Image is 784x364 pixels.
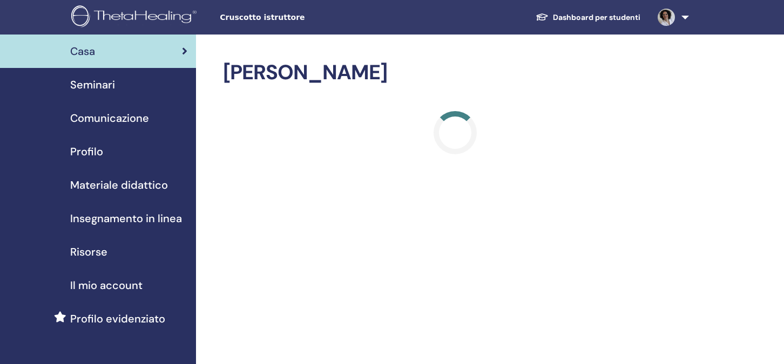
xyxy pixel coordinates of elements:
span: Risorse [70,244,107,260]
span: Profilo evidenziato [70,311,165,327]
span: Seminari [70,77,115,93]
span: Insegnamento in linea [70,210,182,226]
span: Casa [70,43,95,59]
h2: [PERSON_NAME] [223,60,687,85]
img: logo.png [71,5,200,30]
span: Cruscotto istruttore [220,12,382,23]
img: graduation-cap-white.svg [536,12,549,22]
img: default.jpg [658,9,675,26]
span: Profilo [70,143,103,160]
span: Il mio account [70,277,143,293]
a: Dashboard per studenti [527,8,649,28]
span: Comunicazione [70,110,149,126]
span: Materiale didattico [70,177,168,193]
